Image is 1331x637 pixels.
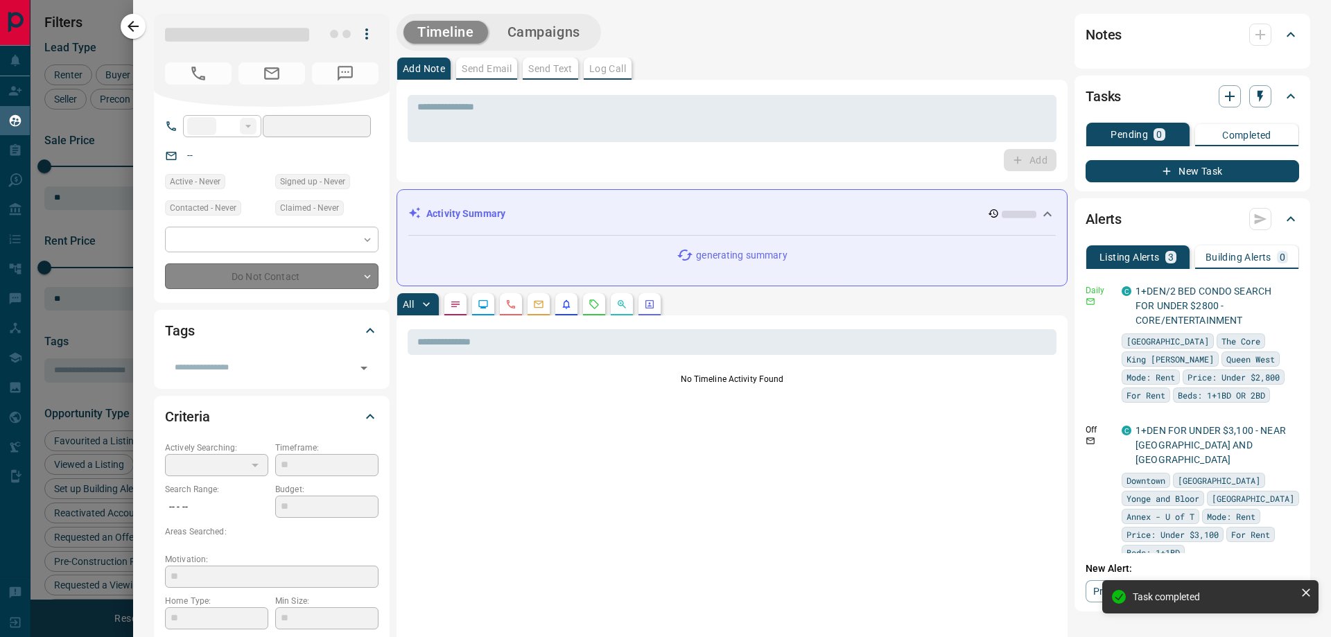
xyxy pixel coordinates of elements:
[1086,85,1121,107] h2: Tasks
[1122,286,1131,296] div: condos.ca
[1126,370,1175,384] span: Mode: Rent
[280,175,345,189] span: Signed up - Never
[1086,160,1299,182] button: New Task
[165,483,268,496] p: Search Range:
[1168,252,1174,262] p: 3
[165,263,379,289] div: Do Not Contact
[1178,473,1260,487] span: [GEOGRAPHIC_DATA]
[1086,424,1113,436] p: Off
[165,62,232,85] span: No Number
[1086,284,1113,297] p: Daily
[238,62,305,85] span: No Email
[280,201,339,215] span: Claimed - Never
[561,299,572,310] svg: Listing Alerts
[187,150,193,161] a: --
[1086,561,1299,576] p: New Alert:
[1086,18,1299,51] div: Notes
[1222,130,1271,140] p: Completed
[165,400,379,433] div: Criteria
[1226,352,1275,366] span: Queen West
[1126,388,1165,402] span: For Rent
[1086,80,1299,113] div: Tasks
[1212,491,1294,505] span: [GEOGRAPHIC_DATA]
[1126,491,1199,505] span: Yonge and Bloor
[644,299,655,310] svg: Agent Actions
[1122,426,1131,435] div: condos.ca
[450,299,461,310] svg: Notes
[1206,252,1271,262] p: Building Alerts
[403,64,445,73] p: Add Note
[478,299,489,310] svg: Lead Browsing Activity
[165,496,268,518] p: -- - --
[1221,334,1260,348] span: The Core
[354,358,374,378] button: Open
[505,299,516,310] svg: Calls
[1126,509,1194,523] span: Annex - U of T
[165,405,210,428] h2: Criteria
[165,314,379,347] div: Tags
[1086,208,1122,230] h2: Alerts
[275,595,379,607] p: Min Size:
[494,21,594,44] button: Campaigns
[1188,370,1280,384] span: Price: Under $2,800
[1126,473,1165,487] span: Downtown
[1178,388,1265,402] span: Beds: 1+1BD OR 2BD
[170,175,220,189] span: Active - Never
[589,299,600,310] svg: Requests
[1126,334,1209,348] span: [GEOGRAPHIC_DATA]
[1126,527,1219,541] span: Price: Under $3,100
[533,299,544,310] svg: Emails
[1086,24,1122,46] h2: Notes
[1086,580,1157,602] a: Property
[1231,527,1270,541] span: For Rent
[696,248,787,263] p: generating summary
[1136,286,1271,326] a: 1+DEN/2 BED CONDO SEARCH FOR UNDER $2800 - CORE/ENTERTAINMENT
[1136,425,1286,465] a: 1+DEN FOR UNDER $3,100 - NEAR [GEOGRAPHIC_DATA] AND [GEOGRAPHIC_DATA]
[165,553,379,566] p: Motivation:
[165,525,379,538] p: Areas Searched:
[616,299,627,310] svg: Opportunities
[165,320,194,342] h2: Tags
[403,21,488,44] button: Timeline
[1086,297,1095,306] svg: Email
[1133,591,1295,602] div: Task completed
[1111,130,1148,139] p: Pending
[275,483,379,496] p: Budget:
[403,299,414,309] p: All
[1156,130,1162,139] p: 0
[275,442,379,454] p: Timeframe:
[1126,352,1214,366] span: King [PERSON_NAME]
[1099,252,1160,262] p: Listing Alerts
[408,373,1056,385] p: No Timeline Activity Found
[1207,509,1255,523] span: Mode: Rent
[1126,546,1180,559] span: Beds: 1+1BD
[170,201,236,215] span: Contacted - Never
[165,442,268,454] p: Actively Searching:
[1086,436,1095,446] svg: Email
[408,201,1056,227] div: Activity Summary
[426,207,505,221] p: Activity Summary
[165,595,268,607] p: Home Type:
[1280,252,1285,262] p: 0
[312,62,379,85] span: No Number
[1086,202,1299,236] div: Alerts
